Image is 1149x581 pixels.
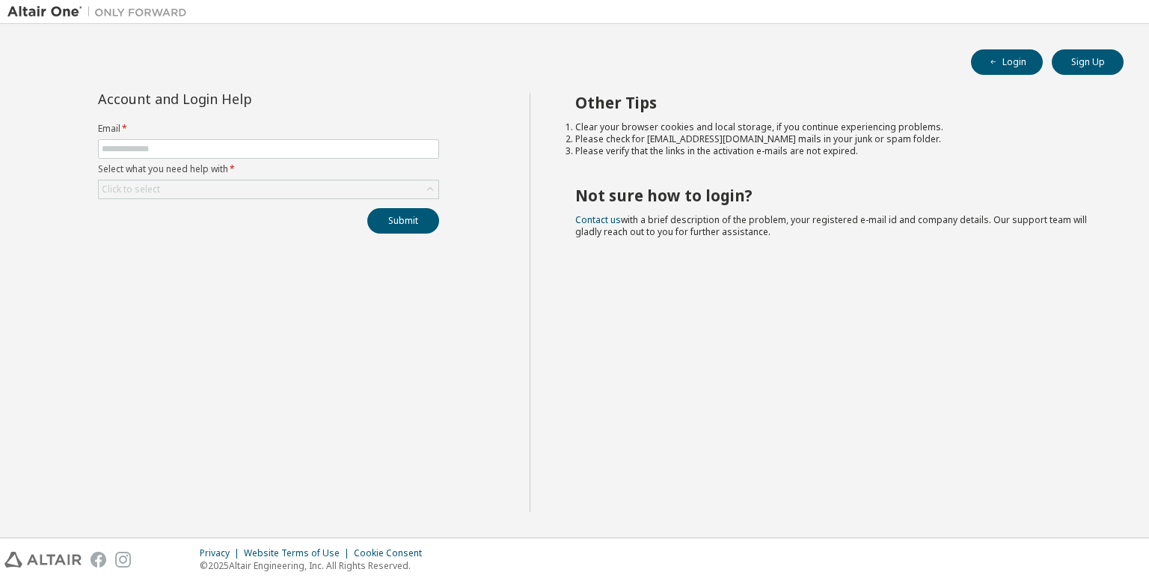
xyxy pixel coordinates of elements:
div: Cookie Consent [354,547,431,559]
label: Select what you need help with [98,163,439,175]
div: Click to select [102,183,160,195]
div: Website Terms of Use [244,547,354,559]
div: Privacy [200,547,244,559]
button: Submit [367,208,439,234]
label: Email [98,123,439,135]
div: Account and Login Help [98,93,371,105]
button: Sign Up [1052,49,1124,75]
img: Altair One [7,4,194,19]
p: © 2025 Altair Engineering, Inc. All Rights Reserved. [200,559,431,572]
li: Please verify that the links in the activation e-mails are not expired. [575,145,1097,157]
a: Contact us [575,213,621,226]
div: Click to select [99,180,438,198]
img: altair_logo.svg [4,552,82,568]
h2: Other Tips [575,93,1097,112]
li: Clear your browser cookies and local storage, if you continue experiencing problems. [575,121,1097,133]
span: with a brief description of the problem, your registered e-mail id and company details. Our suppo... [575,213,1087,238]
h2: Not sure how to login? [575,186,1097,205]
img: instagram.svg [115,552,131,568]
img: facebook.svg [91,552,106,568]
button: Login [971,49,1043,75]
li: Please check for [EMAIL_ADDRESS][DOMAIN_NAME] mails in your junk or spam folder. [575,133,1097,145]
